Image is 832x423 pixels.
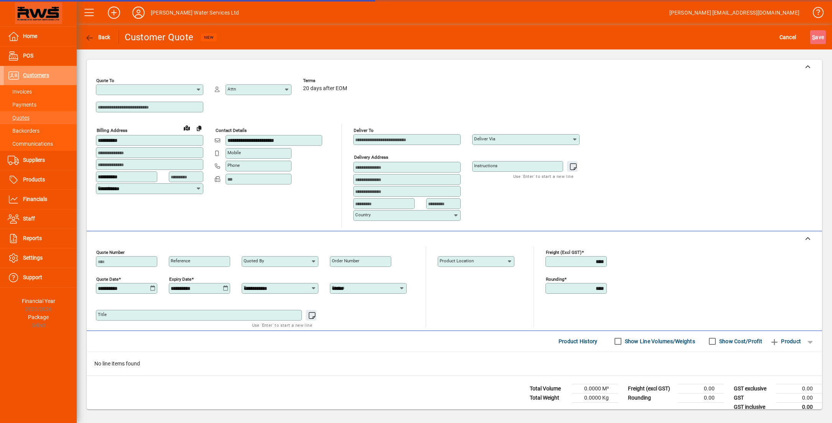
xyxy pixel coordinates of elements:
[812,31,824,43] span: ave
[23,33,37,39] span: Home
[77,30,119,44] app-page-header-button: Back
[23,274,42,280] span: Support
[4,85,77,98] a: Invoices
[4,124,77,137] a: Backorders
[776,384,822,393] td: 0.00
[252,321,312,329] mat-hint: Use 'Enter' to start a new line
[332,258,359,263] mat-label: Order number
[98,312,107,317] mat-label: Title
[8,115,30,121] span: Quotes
[181,122,193,134] a: View on map
[8,141,53,147] span: Communications
[23,157,45,163] span: Suppliers
[4,151,77,170] a: Suppliers
[546,276,564,281] mat-label: Rounding
[125,31,194,43] div: Customer Quote
[303,78,349,83] span: Terms
[810,30,826,44] button: Save
[83,30,112,44] button: Back
[23,216,35,222] span: Staff
[23,176,45,183] span: Products
[4,137,77,150] a: Communications
[730,402,776,412] td: GST inclusive
[244,258,264,263] mat-label: Quoted by
[8,89,32,95] span: Invoices
[4,170,77,189] a: Products
[98,185,113,191] mat-label: Country
[4,98,77,111] a: Payments
[87,352,822,375] div: No line items found
[355,212,371,217] mat-label: Country
[303,86,347,92] span: 20 days after EOM
[678,393,724,402] td: 0.00
[332,285,344,290] mat-label: Status
[807,2,822,26] a: Knowledge Base
[572,393,618,402] td: 0.0000 Kg
[4,249,77,268] a: Settings
[669,7,799,19] div: [PERSON_NAME] [EMAIL_ADDRESS][DOMAIN_NAME]
[96,276,119,281] mat-label: Quote date
[151,7,239,19] div: [PERSON_NAME] Water Services Ltd
[193,122,205,134] button: Copy to Delivery address
[474,163,498,168] mat-label: Instructions
[776,393,822,402] td: 0.00
[770,335,801,347] span: Product
[23,72,49,78] span: Customers
[513,172,573,181] mat-hint: Use 'Enter' to start a new line
[812,34,815,40] span: S
[227,86,236,92] mat-label: Attn
[526,384,572,393] td: Total Volume
[4,190,77,209] a: Financials
[23,255,43,261] span: Settings
[623,337,695,345] label: Show Line Volumes/Weights
[204,35,214,40] span: NEW
[96,249,125,255] mat-label: Quote number
[526,393,572,402] td: Total Weight
[96,78,114,83] mat-label: Quote To
[778,30,798,44] button: Cancel
[559,335,598,347] span: Product History
[4,111,77,124] a: Quotes
[555,334,601,348] button: Product History
[227,150,241,155] mat-label: Mobile
[546,249,582,255] mat-label: Freight (excl GST)
[23,196,47,202] span: Financials
[28,314,49,320] span: Package
[22,298,55,304] span: Financial Year
[678,384,724,393] td: 0.00
[8,128,40,134] span: Backorders
[169,276,191,281] mat-label: Expiry date
[8,102,36,108] span: Payments
[4,229,77,248] a: Reports
[85,34,110,40] span: Back
[624,393,678,402] td: Rounding
[776,402,822,412] td: 0.00
[23,235,42,241] span: Reports
[126,6,151,20] button: Profile
[766,334,805,348] button: Product
[23,53,33,59] span: POS
[171,258,190,263] mat-label: Reference
[779,31,796,43] span: Cancel
[4,27,77,46] a: Home
[4,46,77,66] a: POS
[354,128,374,133] mat-label: Deliver To
[718,337,762,345] label: Show Cost/Profit
[624,384,678,393] td: Freight (excl GST)
[440,258,474,263] mat-label: Product location
[244,285,253,290] mat-label: Type
[4,268,77,287] a: Support
[730,393,776,402] td: GST
[102,6,126,20] button: Add
[4,209,77,229] a: Staff
[474,136,495,142] mat-label: Deliver via
[227,163,240,168] mat-label: Phone
[730,384,776,393] td: GST exclusive
[572,384,618,393] td: 0.0000 M³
